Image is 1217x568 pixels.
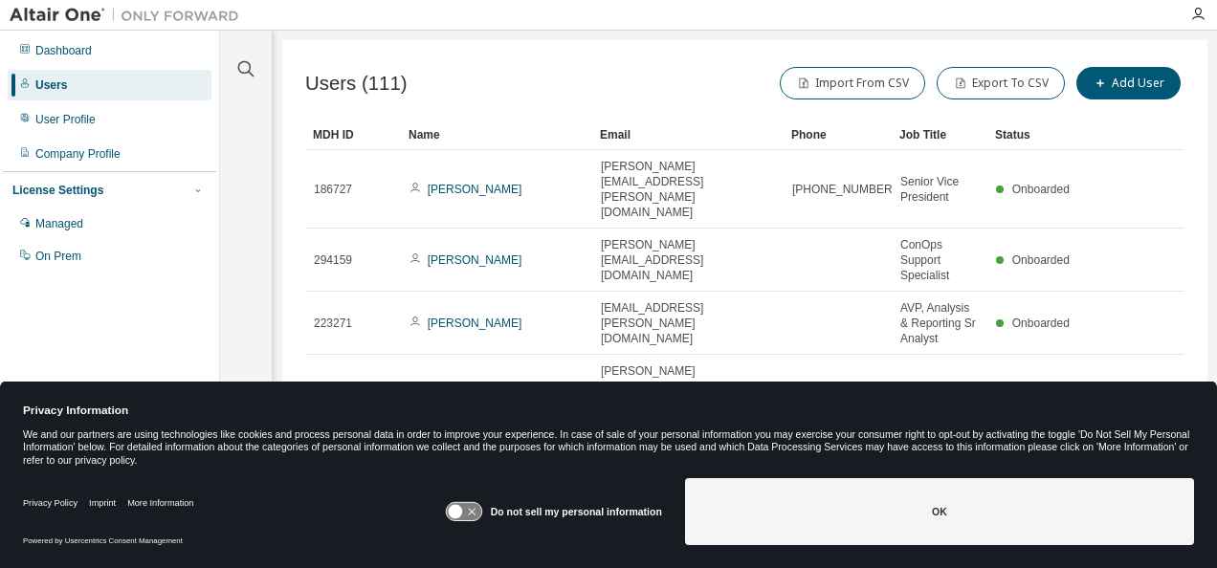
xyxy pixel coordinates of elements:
div: Users [35,77,67,93]
button: Export To CSV [937,67,1065,99]
div: Company Profile [35,146,121,162]
span: [PERSON_NAME][EMAIL_ADDRESS][PERSON_NAME][DOMAIN_NAME] [601,159,775,220]
div: Managed [35,216,83,231]
span: [EMAIL_ADDRESS][PERSON_NAME][DOMAIN_NAME] [601,300,775,346]
span: [PERSON_NAME][EMAIL_ADDRESS][PERSON_NAME][DOMAIN_NAME] [601,363,775,425]
span: [PHONE_NUMBER] [792,182,896,197]
span: [PERSON_NAME][EMAIL_ADDRESS][DOMAIN_NAME] [601,237,775,283]
a: [PERSON_NAME] [428,183,522,196]
span: Users (111) [305,73,408,95]
div: License Settings [12,183,103,198]
span: 223271 [314,316,352,331]
div: On Prem [35,249,81,264]
span: AVP, Analysis & Reporting Sr Analyst [900,300,979,346]
span: Onboarded [1012,253,1070,267]
a: [PERSON_NAME] [428,317,522,330]
span: Onboarded [1012,317,1070,330]
div: MDH ID [313,120,393,150]
span: ConOps Support Specialist [900,237,979,283]
div: Job Title [899,120,980,150]
span: 294159 [314,252,352,268]
div: User Profile [35,112,96,127]
div: Status [995,120,1075,150]
span: Senior Vice President [900,174,979,205]
div: Dashboard [35,43,92,58]
a: [PERSON_NAME] [428,253,522,267]
div: Email [600,120,776,150]
div: Name [409,120,585,150]
div: Phone [791,120,884,150]
img: Altair One [10,6,249,25]
span: 186727 [314,182,352,197]
span: Onboarded [1012,183,1070,196]
button: Import From CSV [780,67,925,99]
button: Add User [1076,67,1181,99]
